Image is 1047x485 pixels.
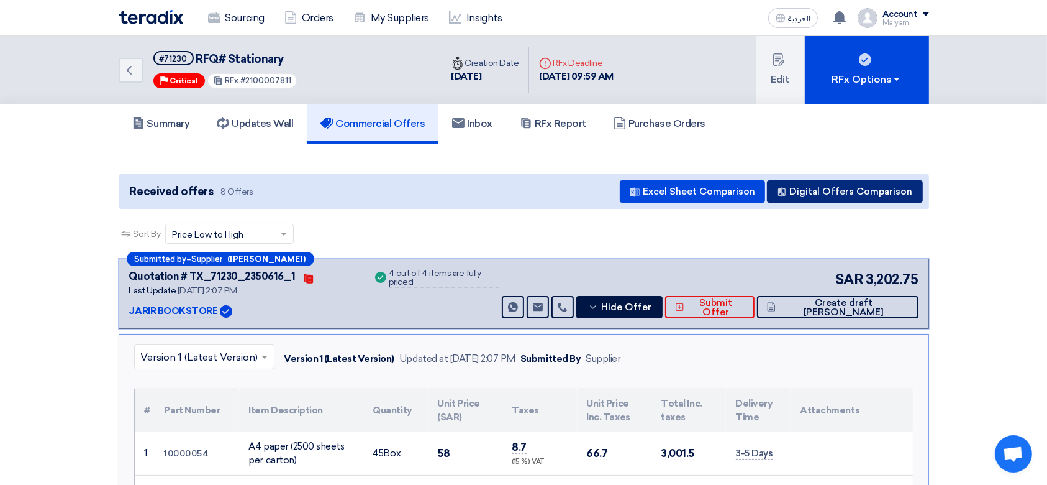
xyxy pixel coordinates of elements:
div: 4 out of 4 items are fully priced [389,269,499,288]
a: Inbox [438,104,506,144]
img: Verified Account [220,305,232,318]
div: A4 paper (2500 sheets per carton) [249,440,353,468]
div: #71230 [160,55,188,63]
h5: Summary [132,118,190,130]
h5: RFx Report [520,118,586,130]
a: Updates Wall [203,104,307,144]
th: Unit Price Inc. Taxes [577,389,651,432]
button: Submit Offer [665,296,755,318]
button: Digital Offers Comparison [767,180,923,203]
th: Total Inc. taxes [651,389,726,432]
h5: Commercial Offers [320,118,425,130]
td: 1 [135,432,155,476]
span: العربية [788,14,810,23]
a: Purchase Orders [600,104,719,144]
th: Delivery Time [726,389,791,432]
h5: Inbox [452,118,492,130]
img: profile_test.png [858,8,877,28]
span: Submitted by [135,255,187,263]
h5: Updates Wall [217,118,293,130]
span: 8 Offers [220,186,253,198]
div: RFx Options [832,72,902,87]
span: Last Update [129,285,176,296]
span: Supplier [192,255,223,263]
div: Submitted By [520,352,581,366]
td: 10000054 [155,432,239,476]
a: Open chat [995,435,1032,473]
a: Sourcing [198,4,274,32]
a: RFx Report [506,104,600,144]
button: العربية [768,8,818,28]
div: Quotation # TX_71230_2350616_1 [129,269,296,284]
a: Summary [119,104,204,144]
span: SAR [835,269,864,290]
div: – [127,252,314,266]
th: Attachments [791,389,913,432]
span: 8.7 [512,441,527,454]
th: # [135,389,155,432]
span: Price Low to High [172,228,243,241]
a: Insights [439,4,512,32]
td: Box [363,432,428,476]
button: Edit [756,36,805,104]
a: Orders [274,4,343,32]
div: Creation Date [451,57,519,70]
span: [DATE] 2:07 PM [178,285,237,296]
div: RFx Deadline [539,57,614,70]
button: Excel Sheet Comparison [620,180,765,203]
th: Quantity [363,389,428,432]
th: Item Description [239,389,363,432]
span: Hide Offer [601,303,651,312]
span: 3-5 Days [736,448,773,460]
button: Hide Offer [576,296,663,318]
span: Submit Offer [687,298,745,317]
span: Create draft [PERSON_NAME] [779,298,908,317]
span: 58 [438,447,450,460]
span: 3,001.5 [661,447,695,460]
span: #2100007811 [240,76,291,85]
th: Taxes [502,389,577,432]
img: Teradix logo [119,10,183,24]
div: [DATE] 09:59 AM [539,70,614,84]
th: Part Number [155,389,239,432]
span: Sort By [134,228,161,241]
p: JARIR BOOKSTORE [129,304,218,319]
span: RFQ# Stationary [196,52,284,66]
div: (15 %) VAT [512,457,567,468]
div: Account [882,9,918,20]
a: My Suppliers [343,4,439,32]
span: Received offers [130,183,214,200]
h5: RFQ# Stationary [153,51,298,67]
th: Unit Price (SAR) [428,389,502,432]
span: 3,202.75 [866,269,918,290]
div: Maryam [882,19,929,26]
button: Create draft [PERSON_NAME] [757,296,918,318]
span: 66.7 [587,447,608,460]
div: Supplier [586,352,620,366]
div: [DATE] [451,70,519,84]
h5: Purchase Orders [614,118,705,130]
div: Version 1 (Latest Version) [284,352,395,366]
div: Updated at [DATE] 2:07 PM [399,352,515,366]
span: 45 [373,448,384,459]
button: RFx Options [805,36,929,104]
b: ([PERSON_NAME]) [228,255,306,263]
span: RFx [225,76,238,85]
a: Commercial Offers [307,104,438,144]
span: Critical [170,76,199,85]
